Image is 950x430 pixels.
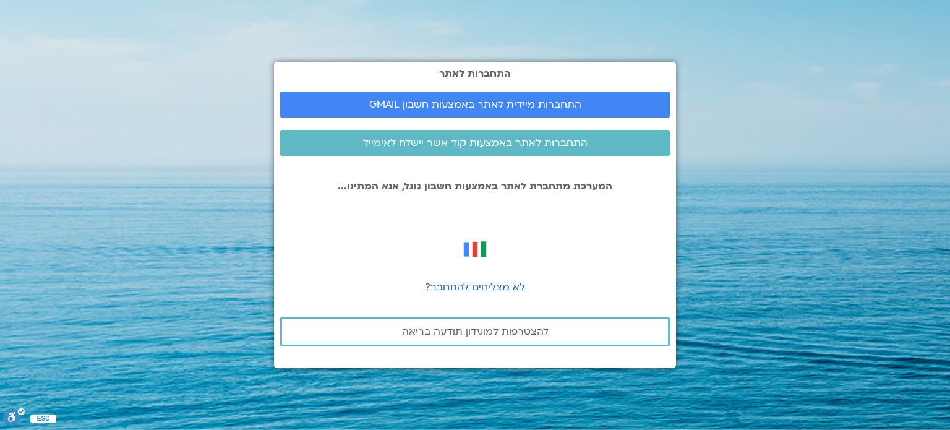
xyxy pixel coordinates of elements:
[402,326,549,337] span: להצטרפות למועדון תודעה בריאה
[280,181,670,192] p: המערכת מתחברת לאתר באמצעות חשבון גוגל, אנא המתינו...
[280,130,670,156] a: התחברות לאתר באמצעות קוד אשר יישלח לאימייל
[425,280,525,294] a: לא מצליחים להתחבר?
[280,317,670,346] a: להצטרפות למועדון תודעה בריאה
[280,68,670,79] h2: התחברות לאתר
[363,137,588,148] span: התחברות לאתר באמצעות קוד אשר יישלח לאימייל
[280,92,670,118] a: התחברות מיידית לאתר באמצעות חשבון GMAIL
[369,99,581,110] span: התחברות מיידית לאתר באמצעות חשבון GMAIL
